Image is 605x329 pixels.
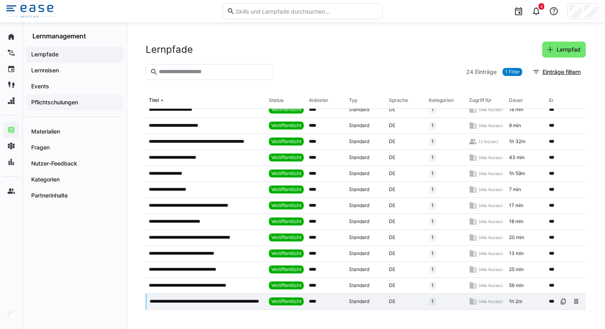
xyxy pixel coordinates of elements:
span: (Alle Nutzer) [479,123,503,128]
div: Titel [149,97,159,104]
span: Standard [349,298,369,305]
div: Zugriff für [469,97,492,104]
span: DE [389,154,395,161]
span: Veröffentlicht [271,298,301,305]
span: (Alle Nutzer) [479,235,503,240]
span: DE [389,298,395,305]
span: DE [389,170,395,177]
div: Kategorien [429,97,454,104]
span: DE [389,122,395,129]
span: 18 min [509,218,523,225]
span: 56 min [509,282,524,289]
span: 1 [431,234,434,241]
span: DE [389,250,395,257]
span: 1 [431,282,434,289]
div: Status [269,97,283,104]
span: Veröffentlicht [271,106,301,113]
span: 1 [431,122,434,129]
span: Veröffentlicht [271,234,301,241]
span: (Alle Nutzer) [479,203,503,208]
span: Standard [349,218,369,225]
span: 1 [431,186,434,193]
span: Veröffentlicht [271,250,301,257]
span: 1h 32m [509,138,525,145]
span: 1h 59m [509,170,525,177]
span: (3 Nutzer) [479,139,499,144]
span: 43 min [509,154,525,161]
span: DE [389,234,395,241]
span: (Alle Nutzer) [479,171,503,176]
span: Standard [349,250,369,257]
span: DE [389,266,395,273]
span: (Alle Nutzer) [479,107,503,112]
span: 1 Filter [505,69,520,75]
span: 17 min [509,202,523,209]
span: 9 min [509,122,521,129]
div: Typ [349,97,357,104]
span: Standard [349,266,369,273]
span: (Alle Nutzer) [479,267,503,272]
span: Einträge [475,68,497,76]
span: 1 [431,170,434,177]
span: 4 [540,4,543,9]
span: Standard [349,154,369,161]
span: 1 [431,250,434,257]
span: 7 min [509,186,521,193]
span: Standard [349,282,369,289]
span: 1h 2m [509,298,522,305]
span: Veröffentlicht [271,186,301,193]
h2: Lernpfade [146,44,193,56]
span: Veröffentlicht [271,154,301,161]
span: 1 [431,106,434,113]
span: Veröffentlicht [271,218,301,225]
span: Veröffentlicht [271,170,301,177]
span: Veröffentlicht [271,266,301,273]
span: 24 [466,68,473,76]
span: DE [389,138,395,145]
span: Standard [349,122,369,129]
span: 18 min [509,106,523,113]
span: (Alle Nutzer) [479,283,503,288]
span: Standard [349,138,369,145]
input: Skills und Lernpfade durchsuchen… [235,8,378,15]
span: Standard [349,234,369,241]
span: DE [389,218,395,225]
div: Sprache [389,97,408,104]
span: 1 [431,266,434,273]
span: 13 min [509,250,524,257]
span: Veröffentlicht [271,122,301,129]
span: 1 [431,298,434,305]
span: DE [389,202,395,209]
span: DE [389,186,395,193]
span: (Alle Nutzer) [479,187,503,192]
span: Veröffentlicht [271,282,301,289]
span: DE [389,282,395,289]
div: Anbieter [309,97,329,104]
span: (Alle Nutzer) [479,155,503,160]
span: 25 min [509,266,524,273]
div: Erstellt von [549,97,574,104]
span: Einträge filtern [541,68,582,76]
button: Einträge filtern [528,64,586,80]
span: 1 [431,218,434,225]
div: Dauer [509,97,523,104]
span: Veröffentlicht [271,138,301,145]
span: Standard [349,202,369,209]
span: (Alle Nutzer) [479,219,503,224]
span: Lernpfad [555,46,582,54]
span: 1 [431,202,434,209]
span: Veröffentlicht [271,202,301,209]
span: (Alle Nutzer) [479,299,503,304]
span: Standard [349,186,369,193]
span: 20 min [509,234,524,241]
button: Lernpfad [542,42,586,58]
span: Standard [349,106,369,113]
span: (Alle Nutzer) [479,251,503,256]
span: Standard [349,170,369,177]
span: 1 [431,154,434,161]
span: 1 [431,138,434,145]
span: DE [389,106,395,113]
